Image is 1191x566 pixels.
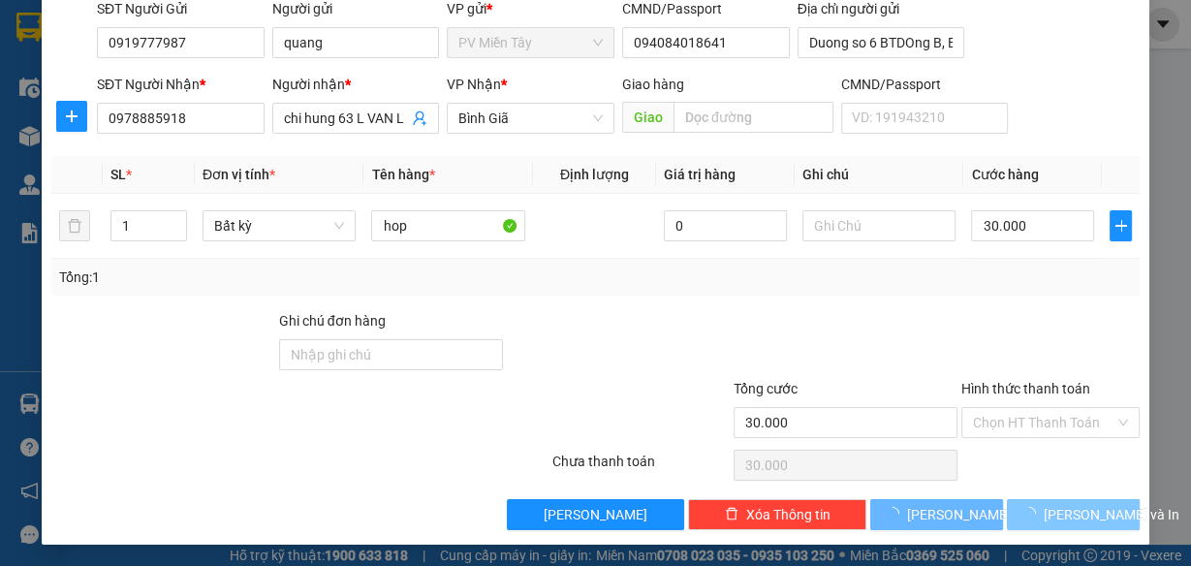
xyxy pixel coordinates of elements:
[166,63,332,90] div: 0909561383
[674,102,833,133] input: Dọc đường
[203,167,275,182] span: Đơn vị tính
[886,507,907,520] span: loading
[214,211,345,240] span: Bất kỳ
[16,63,152,86] div: tien
[56,101,87,132] button: plus
[1007,499,1140,530] button: [PERSON_NAME] và In
[166,40,332,63] div: Kiet
[57,109,86,124] span: plus
[279,313,386,329] label: Ghi chú đơn hàng
[725,507,738,522] span: delete
[1022,507,1044,520] span: loading
[412,110,427,126] span: user-add
[507,499,685,530] button: [PERSON_NAME]
[664,210,787,241] input: 0
[550,451,733,485] div: Chưa thanh toán
[746,504,831,525] span: Xóa Thông tin
[59,267,461,288] div: Tổng: 1
[841,74,1009,95] div: CMND/Passport
[870,499,1003,530] button: [PERSON_NAME]
[798,27,965,58] input: Địa chỉ của người gửi
[458,104,603,133] span: Bình Giã
[163,125,334,152] div: 50.000
[795,156,964,194] th: Ghi chú
[688,499,866,530] button: deleteXóa Thông tin
[163,130,178,150] span: C :
[166,18,212,39] span: Nhận:
[1044,504,1179,525] span: [PERSON_NAME] và In
[279,339,503,370] input: Ghi chú đơn hàng
[622,102,674,133] span: Giao
[166,16,332,40] div: Hàng Bà Rịa
[664,167,736,182] span: Giá trị hàng
[560,167,629,182] span: Định lượng
[371,167,434,182] span: Tên hàng
[110,167,126,182] span: SL
[59,210,90,241] button: delete
[961,381,1090,396] label: Hình thức thanh toán
[622,77,684,92] span: Giao hàng
[16,86,152,113] div: 0936368887
[16,16,152,63] div: PV Miền Tây
[544,504,647,525] span: [PERSON_NAME]
[1110,210,1132,241] button: plus
[1111,218,1131,234] span: plus
[971,167,1038,182] span: Cước hàng
[447,77,501,92] span: VP Nhận
[907,504,1011,525] span: [PERSON_NAME]
[371,210,525,241] input: VD: Bàn, Ghế
[272,74,440,95] div: Người nhận
[16,18,47,39] span: Gửi:
[802,210,956,241] input: Ghi Chú
[97,74,265,95] div: SĐT Người Nhận
[458,28,603,57] span: PV Miền Tây
[734,381,798,396] span: Tổng cước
